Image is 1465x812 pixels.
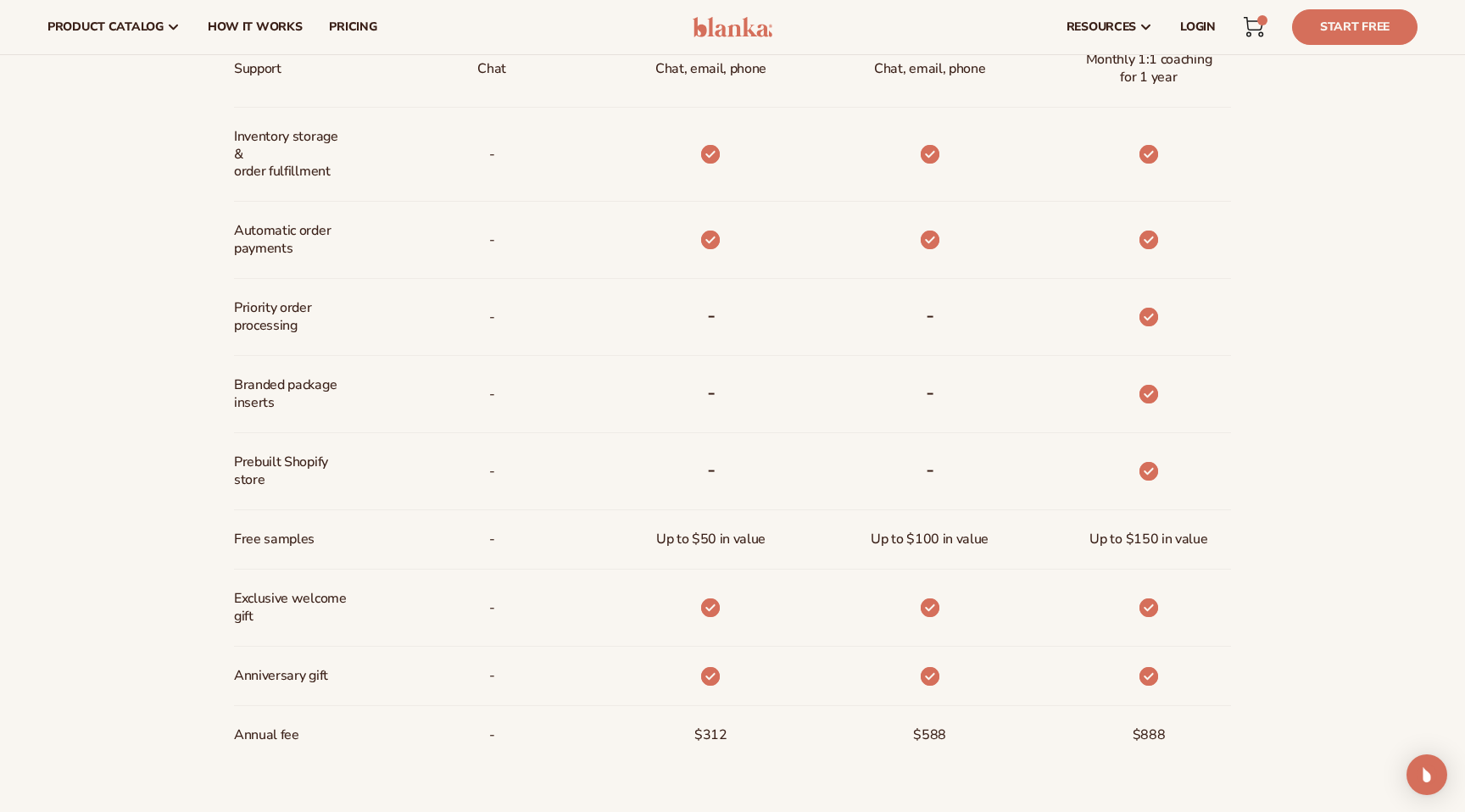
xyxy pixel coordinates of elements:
span: pricing [329,20,376,34]
span: Annual fee [234,720,299,751]
img: logo [693,17,773,37]
b: - [707,302,716,329]
span: How It Works [208,20,303,34]
div: Open Intercom Messenger [1407,754,1447,795]
span: Branded package inserts [234,370,347,419]
span: Chat, email, phone [874,53,985,85]
span: Free samples [234,524,315,555]
span: - [489,592,495,624]
span: Priority order processing [234,292,347,342]
span: $588 [913,720,946,751]
span: Up to $150 in value [1089,524,1207,555]
span: - [489,302,495,333]
span: Anniversary gift [234,660,328,692]
p: Chat, email, phone [655,53,766,85]
span: Prebuilt Shopify store [234,447,347,496]
span: - [489,524,495,555]
a: Start Free [1292,9,1418,45]
span: - [489,456,495,487]
span: resources [1067,20,1136,34]
span: - [489,720,495,751]
b: - [707,379,716,406]
span: Up to $50 in value [656,524,766,555]
span: - [489,225,495,256]
b: - [926,302,934,329]
p: - [489,139,495,170]
span: 1 [1262,15,1262,25]
span: Support [234,53,281,85]
b: - [926,379,934,406]
span: - [489,379,495,410]
span: Monthly 1:1 coaching for 1 year [1080,44,1217,93]
span: product catalog [47,20,164,34]
span: Exclusive welcome gift [234,583,347,632]
b: - [707,456,716,483]
span: Automatic order payments [234,215,347,264]
b: - [926,456,934,483]
span: LOGIN [1180,20,1216,34]
span: Inventory storage & order fulfillment [234,121,347,187]
span: - [489,660,495,692]
p: Chat [477,53,506,85]
span: $888 [1133,720,1166,751]
span: $312 [694,720,727,751]
span: Up to $100 in value [871,524,989,555]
